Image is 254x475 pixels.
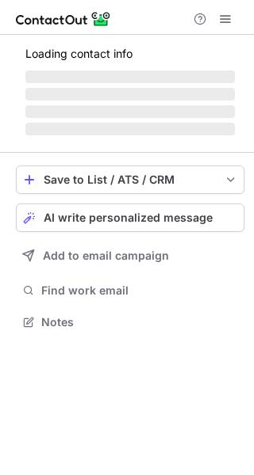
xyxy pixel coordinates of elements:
div: Save to List / ATS / CRM [44,173,217,186]
span: ‌ [25,88,235,101]
span: ‌ [25,70,235,83]
span: ‌ [25,123,235,135]
span: AI write personalized message [44,211,213,224]
span: Find work email [41,283,238,298]
img: ContactOut v5.3.10 [16,9,111,28]
span: ‌ [25,105,235,118]
span: Add to email campaign [43,249,169,262]
button: Notes [16,311,244,333]
p: Loading contact info [25,47,235,60]
button: Add to email campaign [16,241,244,270]
button: Find work email [16,279,244,302]
span: Notes [41,315,238,329]
button: AI write personalized message [16,203,244,232]
button: save-profile-one-click [16,165,244,194]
